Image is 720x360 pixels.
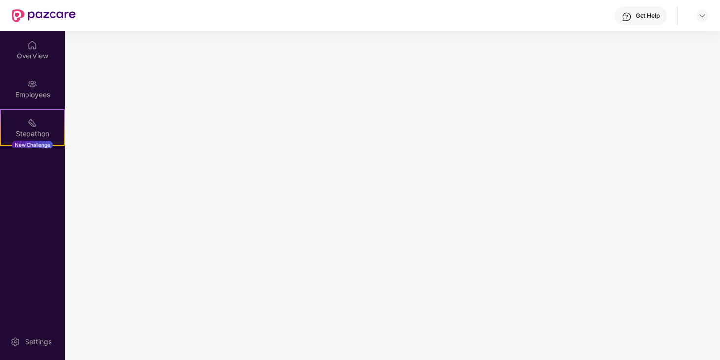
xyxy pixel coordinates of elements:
img: svg+xml;base64,PHN2ZyBpZD0iSG9tZSIgeG1sbnM9Imh0dHA6Ly93d3cudzMub3JnLzIwMDAvc3ZnIiB3aWR0aD0iMjAiIG... [27,40,37,50]
div: Stepathon [1,129,64,138]
div: Settings [22,337,54,347]
img: svg+xml;base64,PHN2ZyB4bWxucz0iaHR0cDovL3d3dy53My5vcmcvMjAwMC9zdmciIHdpZHRoPSIyMSIgaGVpZ2h0PSIyMC... [27,118,37,128]
img: svg+xml;base64,PHN2ZyBpZD0iSGVscC0zMngzMiIgeG1sbnM9Imh0dHA6Ly93d3cudzMub3JnLzIwMDAvc3ZnIiB3aWR0aD... [622,12,632,22]
img: New Pazcare Logo [12,9,76,22]
div: Get Help [636,12,660,20]
img: svg+xml;base64,PHN2ZyBpZD0iRW1wbG95ZWVzIiB4bWxucz0iaHR0cDovL3d3dy53My5vcmcvMjAwMC9zdmciIHdpZHRoPS... [27,79,37,89]
div: New Challenge [12,141,53,149]
img: svg+xml;base64,PHN2ZyBpZD0iRHJvcGRvd24tMzJ4MzIiIHhtbG5zPSJodHRwOi8vd3d3LnczLm9yZy8yMDAwL3N2ZyIgd2... [698,12,706,20]
img: svg+xml;base64,PHN2ZyBpZD0iU2V0dGluZy0yMHgyMCIgeG1sbnM9Imh0dHA6Ly93d3cudzMub3JnLzIwMDAvc3ZnIiB3aW... [10,337,20,347]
